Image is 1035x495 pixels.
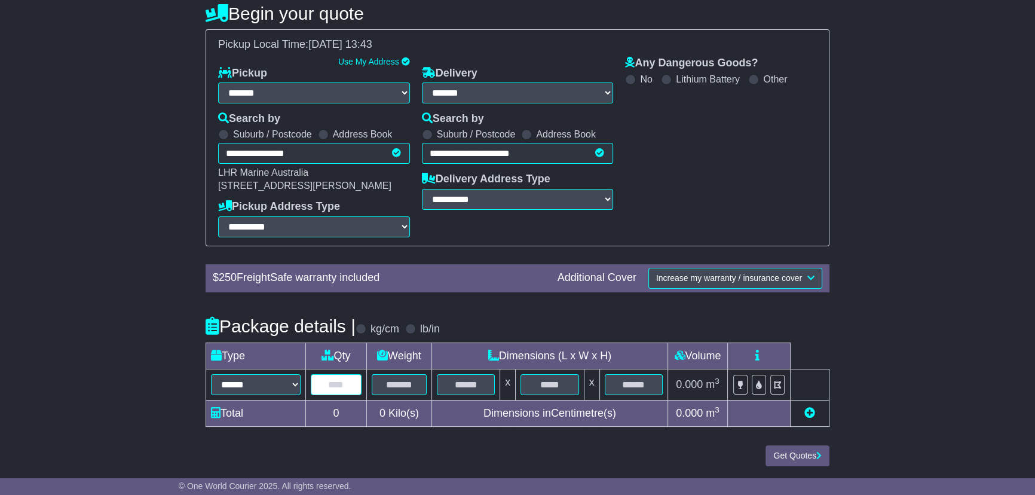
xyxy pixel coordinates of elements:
[500,369,516,400] td: x
[206,400,306,426] td: Total
[676,74,740,85] label: Lithium Battery
[422,173,550,186] label: Delivery Address Type
[431,343,667,369] td: Dimensions (L x W x H)
[715,405,719,414] sup: 3
[366,343,431,369] td: Weight
[212,38,823,51] div: Pickup Local Time:
[219,271,237,283] span: 250
[370,323,399,336] label: kg/cm
[422,67,477,80] label: Delivery
[206,316,356,336] h4: Package details |
[431,400,667,426] td: Dimensions in Centimetre(s)
[308,38,372,50] span: [DATE] 13:43
[625,57,758,70] label: Any Dangerous Goods?
[218,200,340,213] label: Pickup Address Type
[640,74,652,85] label: No
[667,343,727,369] td: Volume
[218,181,391,191] span: [STREET_ADDRESS][PERSON_NAME]
[366,400,431,426] td: Kilo(s)
[218,167,308,178] span: LHR Marine Australia
[765,445,829,466] button: Get Quotes
[584,369,599,400] td: x
[422,112,484,126] label: Search by
[420,323,440,336] label: lb/in
[218,112,280,126] label: Search by
[552,271,642,285] div: Additional Cover
[306,343,367,369] td: Qty
[656,273,802,283] span: Increase my warranty / insurance cover
[306,400,367,426] td: 0
[763,74,787,85] label: Other
[233,129,312,140] label: Suburb / Postcode
[206,343,306,369] td: Type
[706,378,719,390] span: m
[676,378,703,390] span: 0.000
[338,57,399,66] a: Use My Address
[536,129,596,140] label: Address Book
[715,377,719,386] sup: 3
[706,407,719,419] span: m
[206,4,829,23] h4: Begin your quote
[207,271,552,285] div: $ FreightSafe warranty included
[179,481,351,491] span: © One World Courier 2025. All rights reserved.
[218,67,267,80] label: Pickup
[437,129,516,140] label: Suburb / Postcode
[333,129,393,140] label: Address Book
[648,268,822,289] button: Increase my warranty / insurance cover
[676,407,703,419] span: 0.000
[804,407,815,419] a: Add new item
[379,407,385,419] span: 0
